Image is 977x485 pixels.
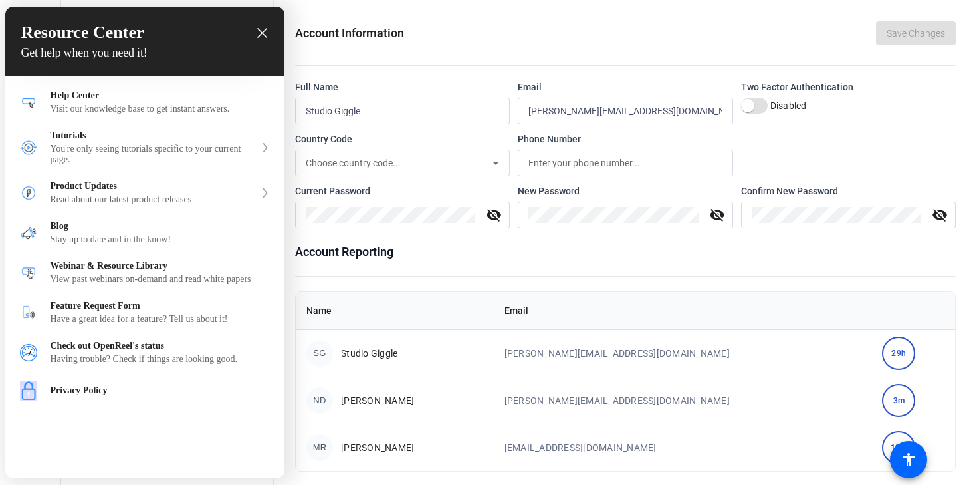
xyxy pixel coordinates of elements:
[20,381,37,401] img: module icon
[20,304,37,321] img: module icon
[5,122,284,173] div: Tutorials
[51,221,270,232] div: Blog
[20,184,37,202] img: module icon
[20,344,37,361] img: module icon
[5,173,284,213] div: Product Updates
[261,188,269,198] svg: expand
[51,354,270,365] div: Having trouble? Check if things are looking good.
[51,181,255,192] div: Product Updates
[5,333,284,373] div: Check out OpenReel's status
[21,23,269,43] h3: Resource Center
[5,213,284,253] div: Blog
[5,293,284,333] div: Feature Request Form
[261,143,269,152] svg: expand
[5,373,284,409] div: Privacy Policy
[51,274,270,285] div: View past webinars on-demand and read white papers
[51,301,270,311] div: Feature Request Form
[51,341,270,351] div: Check out OpenReel's status
[5,76,284,409] div: Resource center home modules
[256,27,269,39] div: close resource center
[20,139,37,156] img: module icon
[51,261,270,271] div: Webinar & Resource Library
[51,194,255,205] div: Read about our latest product releases
[5,253,284,293] div: Webinar & Resource Library
[5,82,284,122] div: Help Center
[51,385,270,396] div: Privacy Policy
[51,314,270,325] div: Have a great idea for a feature? Tell us about it!
[20,94,37,111] img: module icon
[51,90,270,101] div: Help Center
[51,144,255,165] div: You're only seeing tutorials specific to your current page.
[21,46,269,60] h4: Get help when you need it!
[51,104,270,114] div: Visit our knowledge base to get instant answers.
[20,224,37,242] img: module icon
[51,130,255,141] div: Tutorials
[51,234,270,245] div: Stay up to date and in the know!
[20,264,37,281] img: module icon
[5,76,284,409] div: entering resource center home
